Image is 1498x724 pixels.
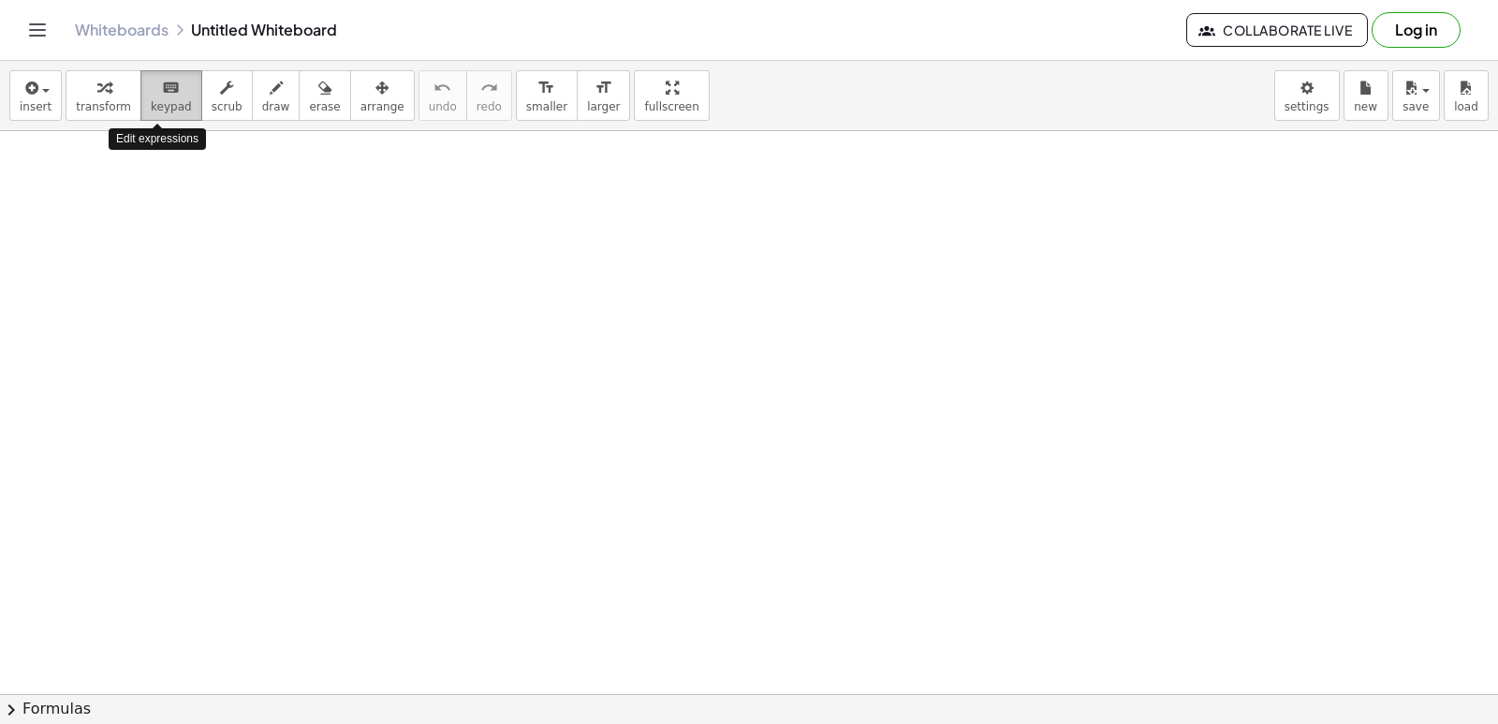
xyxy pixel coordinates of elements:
i: format_size [537,77,555,99]
button: Toggle navigation [22,15,52,45]
span: draw [262,100,290,113]
button: fullscreen [634,70,709,121]
button: erase [299,70,350,121]
button: transform [66,70,141,121]
span: keypad [151,100,192,113]
button: new [1344,70,1388,121]
button: keyboardkeypad [140,70,202,121]
button: draw [252,70,301,121]
i: undo [433,77,451,99]
span: redo [477,100,502,113]
span: settings [1285,100,1329,113]
span: scrub [212,100,242,113]
button: format_sizelarger [577,70,630,121]
div: Edit expressions [109,128,206,150]
button: settings [1274,70,1340,121]
button: arrange [350,70,415,121]
span: Collaborate Live [1202,22,1352,38]
span: smaller [526,100,567,113]
span: transform [76,100,131,113]
span: insert [20,100,51,113]
span: erase [309,100,340,113]
i: redo [480,77,498,99]
a: Whiteboards [75,21,169,39]
button: undoundo [419,70,467,121]
button: load [1444,70,1489,121]
button: redoredo [466,70,512,121]
button: scrub [201,70,253,121]
span: save [1403,100,1429,113]
button: Collaborate Live [1186,13,1368,47]
span: arrange [360,100,404,113]
button: format_sizesmaller [516,70,578,121]
span: undo [429,100,457,113]
i: format_size [595,77,612,99]
button: insert [9,70,62,121]
button: save [1392,70,1440,121]
span: new [1354,100,1377,113]
button: Log in [1372,12,1461,48]
span: load [1454,100,1478,113]
span: larger [587,100,620,113]
span: fullscreen [644,100,698,113]
i: keyboard [162,77,180,99]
